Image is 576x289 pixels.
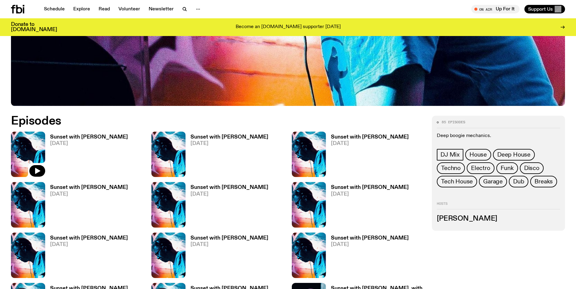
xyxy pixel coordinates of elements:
button: On AirUp For It [471,5,520,13]
h3: Sunset with [PERSON_NAME] [190,135,268,140]
a: Sunset with [PERSON_NAME][DATE] [45,135,128,177]
a: Electro [467,162,494,174]
h3: Sunset with [PERSON_NAME] [190,236,268,241]
h3: Sunset with [PERSON_NAME] [50,185,128,190]
h3: Sunset with [PERSON_NAME] [190,185,268,190]
h3: Donate to [DOMAIN_NAME] [11,22,57,32]
img: Simon Caldwell stands side on, looking downwards. He has headphones on. Behind him is a brightly ... [11,132,45,177]
h3: Sunset with [PERSON_NAME] [331,135,409,140]
span: Deep House [497,151,531,158]
a: Sunset with [PERSON_NAME][DATE] [45,185,128,227]
a: Deep House [493,149,535,161]
a: Sunset with [PERSON_NAME][DATE] [45,236,128,278]
img: Simon Caldwell stands side on, looking downwards. He has headphones on. Behind him is a brightly ... [11,182,45,227]
span: DJ Mix [440,151,460,158]
span: [DATE] [190,141,268,146]
span: Tech House [441,178,473,185]
a: Sunset with [PERSON_NAME][DATE] [186,135,268,177]
span: [DATE] [190,192,268,197]
span: [DATE] [50,141,128,146]
a: Funk [496,162,518,174]
a: Breaks [530,176,557,187]
a: Sunset with [PERSON_NAME][DATE] [326,236,409,278]
a: Schedule [40,5,68,13]
span: Techno [441,165,461,172]
span: Breaks [534,178,553,185]
h3: [PERSON_NAME] [437,215,560,222]
span: [DATE] [331,192,409,197]
span: Support Us [528,6,553,12]
a: DJ Mix [437,149,463,161]
a: House [465,149,491,161]
span: [DATE] [50,192,128,197]
h3: Sunset with [PERSON_NAME] [50,135,128,140]
span: [DATE] [190,242,268,247]
img: Simon Caldwell stands side on, looking downwards. He has headphones on. Behind him is a brightly ... [11,233,45,278]
a: Garage [479,176,507,187]
a: Techno [437,162,465,174]
a: Newsletter [145,5,177,13]
img: Simon Caldwell stands side on, looking downwards. He has headphones on. Behind him is a brightly ... [151,182,186,227]
a: Disco [520,162,544,174]
a: Read [95,5,114,13]
span: [DATE] [50,242,128,247]
span: Funk [501,165,514,172]
p: Deep boogie mechanics. [437,133,560,139]
span: [DATE] [331,242,409,247]
span: Garage [483,178,503,185]
a: Explore [70,5,94,13]
img: Simon Caldwell stands side on, looking downwards. He has headphones on. Behind him is a brightly ... [292,182,326,227]
span: House [469,151,487,158]
p: Become an [DOMAIN_NAME] supporter [DATE] [236,24,341,30]
button: Support Us [524,5,565,13]
a: Sunset with [PERSON_NAME][DATE] [186,185,268,227]
img: Simon Caldwell stands side on, looking downwards. He has headphones on. Behind him is a brightly ... [151,132,186,177]
h2: Hosts [437,202,560,209]
span: Disco [524,165,539,172]
h2: Episodes [11,116,378,127]
h3: Sunset with [PERSON_NAME] [50,236,128,241]
a: Sunset with [PERSON_NAME][DATE] [326,135,409,177]
h3: Sunset with [PERSON_NAME] [331,236,409,241]
img: Simon Caldwell stands side on, looking downwards. He has headphones on. Behind him is a brightly ... [292,132,326,177]
h3: Sunset with [PERSON_NAME] [331,185,409,190]
a: Dub [509,176,528,187]
img: Simon Caldwell stands side on, looking downwards. He has headphones on. Behind him is a brightly ... [151,233,186,278]
a: Tech House [437,176,477,187]
span: Dub [513,178,524,185]
span: Electro [471,165,490,172]
img: Simon Caldwell stands side on, looking downwards. He has headphones on. Behind him is a brightly ... [292,233,326,278]
a: Volunteer [115,5,144,13]
a: Sunset with [PERSON_NAME][DATE] [186,236,268,278]
a: Sunset with [PERSON_NAME][DATE] [326,185,409,227]
span: [DATE] [331,141,409,146]
span: 85 episodes [442,121,465,124]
